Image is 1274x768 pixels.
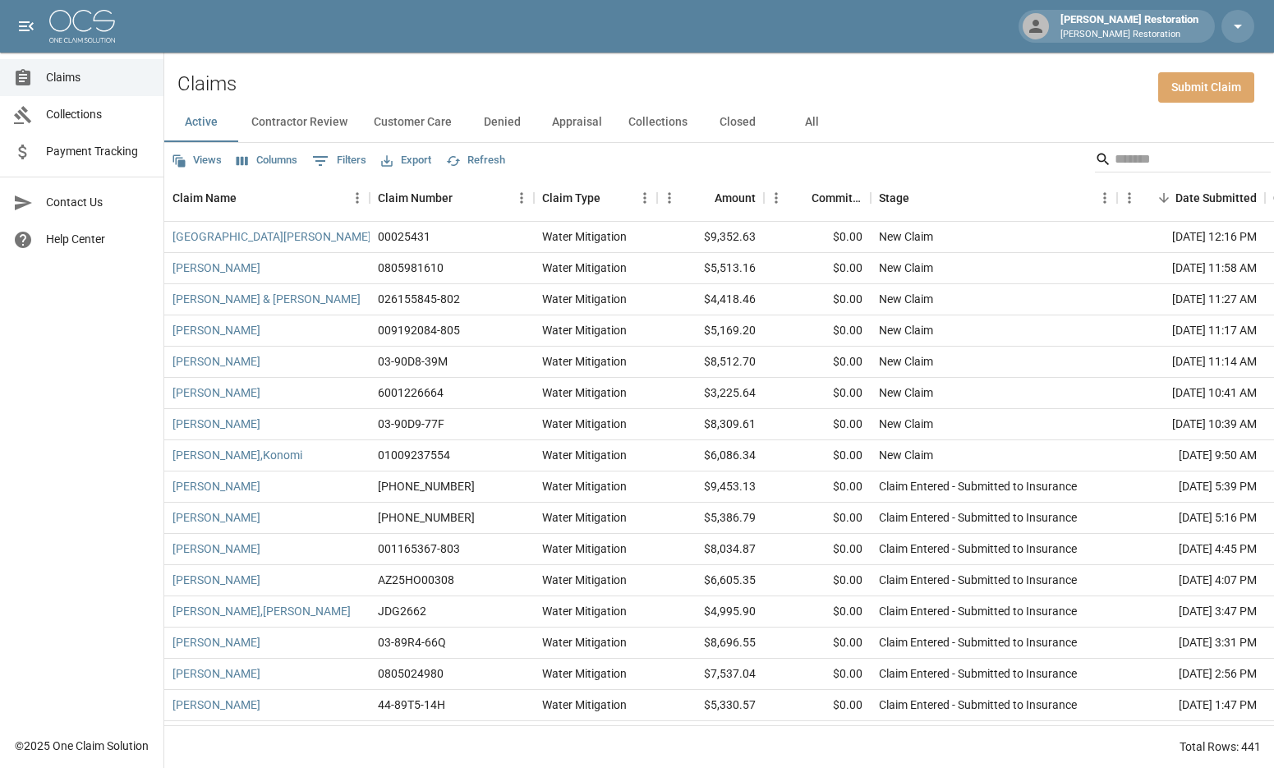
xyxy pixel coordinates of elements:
[46,231,150,248] span: Help Center
[1117,440,1265,471] div: [DATE] 9:50 AM
[172,416,260,432] a: [PERSON_NAME]
[378,572,454,588] div: AZ25HO00308
[46,194,150,211] span: Contact Us
[378,291,460,307] div: 026155845-802
[1054,11,1205,41] div: [PERSON_NAME] Restoration
[542,447,627,463] div: Water Mitigation
[657,565,764,596] div: $6,605.35
[542,509,627,526] div: Water Mitigation
[657,440,764,471] div: $6,086.34
[237,186,260,209] button: Sort
[879,260,933,276] div: New Claim
[542,665,627,682] div: Water Mitigation
[657,503,764,534] div: $5,386.79
[657,315,764,347] div: $5,169.20
[1152,186,1175,209] button: Sort
[657,253,764,284] div: $5,513.16
[172,175,237,221] div: Claim Name
[542,228,627,245] div: Water Mitigation
[657,628,764,659] div: $8,696.55
[172,665,260,682] a: [PERSON_NAME]
[49,10,115,43] img: ocs-logo-white-transparent.png
[1158,72,1254,103] a: Submit Claim
[377,148,435,173] button: Export
[764,596,871,628] div: $0.00
[378,603,426,619] div: JDG2662
[879,540,1077,557] div: Claim Entered - Submitted to Insurance
[764,284,871,315] div: $0.00
[378,322,460,338] div: 009192084-805
[378,384,444,401] div: 6001226664
[764,628,871,659] div: $0.00
[542,416,627,432] div: Water Mitigation
[879,665,1077,682] div: Claim Entered - Submitted to Insurance
[542,634,627,651] div: Water Mitigation
[615,103,701,142] button: Collections
[542,384,627,401] div: Water Mitigation
[879,353,933,370] div: New Claim
[509,186,534,210] button: Menu
[15,738,149,754] div: © 2025 One Claim Solution
[542,697,627,713] div: Water Mitigation
[378,447,450,463] div: 01009237554
[764,409,871,440] div: $0.00
[542,572,627,588] div: Water Mitigation
[172,291,361,307] a: [PERSON_NAME] & [PERSON_NAME]
[378,416,444,432] div: 03-90D9-77F
[1117,503,1265,534] div: [DATE] 5:16 PM
[177,72,237,96] h2: Claims
[542,353,627,370] div: Water Mitigation
[657,690,764,721] div: $5,330.57
[238,103,361,142] button: Contractor Review
[1117,690,1265,721] div: [DATE] 1:47 PM
[764,378,871,409] div: $0.00
[172,572,260,588] a: [PERSON_NAME]
[164,175,370,221] div: Claim Name
[764,659,871,690] div: $0.00
[1180,738,1261,755] div: Total Rows: 441
[378,260,444,276] div: 0805981610
[172,478,260,494] a: [PERSON_NAME]
[632,186,657,210] button: Menu
[1117,534,1265,565] div: [DATE] 4:45 PM
[812,175,862,221] div: Committed Amount
[361,103,465,142] button: Customer Care
[764,440,871,471] div: $0.00
[909,186,932,209] button: Sort
[764,503,871,534] div: $0.00
[1117,186,1142,210] button: Menu
[879,697,1077,713] div: Claim Entered - Submitted to Insurance
[764,186,789,210] button: Menu
[46,143,150,160] span: Payment Tracking
[764,721,871,752] div: $0.00
[378,697,445,713] div: 44-89T5-14H
[1117,471,1265,503] div: [DATE] 5:39 PM
[539,103,615,142] button: Appraisal
[172,634,260,651] a: [PERSON_NAME]
[542,291,627,307] div: Water Mitigation
[534,175,657,221] div: Claim Type
[879,478,1077,494] div: Claim Entered - Submitted to Insurance
[46,69,150,86] span: Claims
[10,10,43,43] button: open drawer
[879,634,1077,651] div: Claim Entered - Submitted to Insurance
[1117,378,1265,409] div: [DATE] 10:41 AM
[764,471,871,503] div: $0.00
[657,222,764,253] div: $9,352.63
[764,347,871,378] div: $0.00
[775,103,849,142] button: All
[657,596,764,628] div: $4,995.90
[542,260,627,276] div: Water Mitigation
[764,315,871,347] div: $0.00
[1095,146,1271,176] div: Search
[1092,186,1117,210] button: Menu
[542,478,627,494] div: Water Mitigation
[168,148,226,173] button: Views
[692,186,715,209] button: Sort
[657,721,764,752] div: $6,531.68
[657,284,764,315] div: $4,418.46
[1175,175,1257,221] div: Date Submitted
[879,572,1077,588] div: Claim Entered - Submitted to Insurance
[879,228,933,245] div: New Claim
[879,175,909,221] div: Stage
